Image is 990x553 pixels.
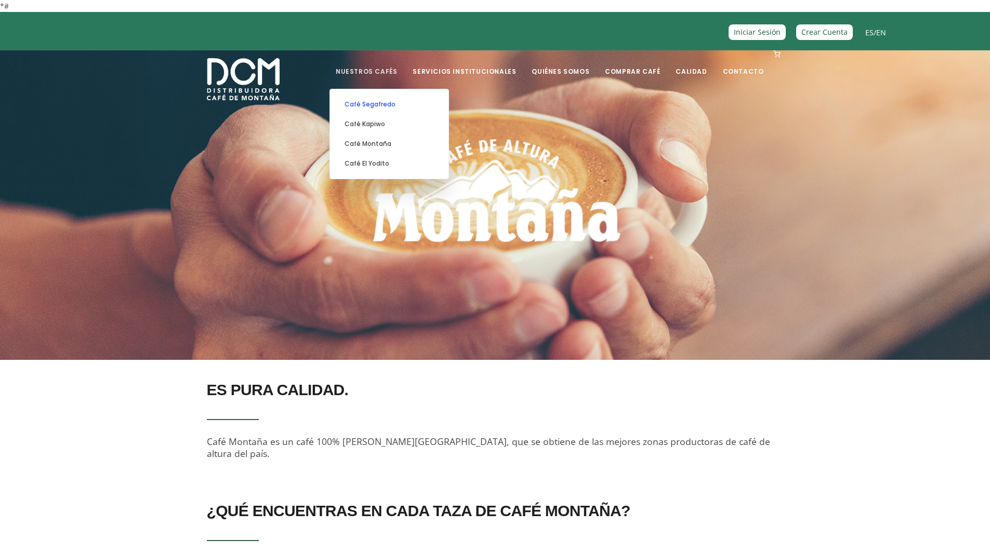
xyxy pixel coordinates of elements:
a: Nuestros Cafés [329,51,403,76]
a: Iniciar Sesión [729,24,786,39]
a: ES [865,28,874,37]
a: Contacto [717,51,770,76]
a: EN [876,28,886,37]
a: Calidad [669,51,713,76]
a: Café Montaña [335,134,443,154]
a: Quiénes Somos [525,51,596,76]
span: Café Montaña es un café 100% [PERSON_NAME][GEOGRAPHIC_DATA], que se obtiene de las mejores zonas ... [207,435,770,460]
a: Comprar Café [599,51,666,76]
h2: ¿QUÉ ENCUENTRAS EN CADA TAZA DE CAFÉ MONTAÑA? [207,496,784,525]
a: Crear Cuenta [796,24,853,39]
a: Café El Yodito [335,154,443,173]
span: / [865,26,886,38]
h2: ES PURA CALIDAD. [207,375,784,404]
a: Café Kapiwo [335,114,443,134]
a: Café Segafredo [335,95,443,114]
a: Servicios Institucionales [406,51,522,76]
